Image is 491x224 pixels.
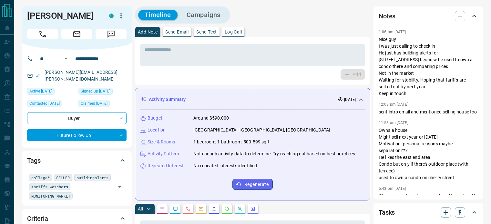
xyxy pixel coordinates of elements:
svg: Lead Browsing Activity [173,206,178,211]
p: Activity Pattern [148,151,179,157]
p: Owns a house Might sell next year or [DATE] Motivation: personal reasons maybe separation??? He l... [379,127,478,181]
span: Claimed [DATE] [81,100,107,107]
p: 11:58 am [DATE] [379,121,408,125]
p: "Your account has been reassigned to me" and I see you're browsing... what keeps bringing you back?" [379,193,478,213]
p: [DATE] [344,97,356,102]
div: Tags [27,153,127,168]
p: 1 bedroom, 1 bathroom, 500-599 sqft [193,139,270,145]
p: Activity Summary [149,96,186,103]
span: buildingalerts [77,174,109,181]
div: Buyer [27,112,127,124]
h2: Tasks [379,207,395,218]
svg: Calls [186,206,191,211]
span: SELLER [56,174,70,181]
svg: Opportunities [237,206,242,211]
span: Signed up [DATE] [81,88,110,94]
svg: Notes [160,206,165,211]
h1: [PERSON_NAME] [27,11,99,21]
p: Budget [148,115,162,122]
p: Size & Rooms [148,139,175,145]
span: Message [96,29,127,39]
button: Timeline [138,10,178,20]
div: Mon Jul 07 2025 [78,100,127,109]
span: tariffs watchers [31,183,68,190]
p: 1:06 pm [DATE] [379,30,406,34]
span: MONITORING MARKET [31,193,70,199]
h2: Tags [27,155,40,166]
div: Tasks [379,205,478,220]
span: Email [61,29,92,39]
p: Log Call [225,30,242,34]
svg: Emails [199,206,204,211]
div: Fri Sep 05 2025 [27,100,75,109]
div: Activity Summary[DATE] [140,93,365,105]
span: Active [DATE] [29,88,52,94]
button: Open [115,182,124,191]
p: Not enough activity data to determine. Try reaching out based on best practices. [193,151,357,157]
p: 12:03 pm [DATE] [379,102,408,107]
p: Around $590,000 [193,115,229,122]
p: Repeated Interest [148,162,184,169]
span: Call [27,29,58,39]
svg: Agent Actions [250,206,255,211]
div: Tue Jan 03 2017 [78,88,127,97]
a: [PERSON_NAME][EMAIL_ADDRESS][PERSON_NAME][DOMAIN_NAME] [45,70,118,82]
div: Notes [379,8,478,24]
p: Send Email [165,30,189,34]
p: 5:43 pm [DATE] [379,186,406,191]
h2: Notes [379,11,395,21]
div: Future Follow Up [27,129,127,141]
p: [GEOGRAPHIC_DATA], [GEOGRAPHIC_DATA], [GEOGRAPHIC_DATA] [193,127,330,133]
p: Nice guy I was just calling to check in He just has building alerts for [STREET_ADDRESS] because ... [379,36,478,97]
span: Contacted [DATE] [29,100,60,107]
button: Regenerate [232,179,273,190]
p: Location [148,127,166,133]
p: sent intro email and mentioned selling house too [379,109,478,115]
p: All [138,207,143,211]
h2: Criteria [27,213,48,224]
button: Campaigns [180,10,227,20]
p: Send Text [196,30,217,34]
button: Open [62,55,70,63]
span: college* [31,174,50,181]
div: condos.ca [109,14,114,18]
svg: Email Verified [36,73,40,78]
svg: Listing Alerts [211,206,217,211]
p: Add Note [138,30,158,34]
svg: Requests [224,206,230,211]
div: Sun Sep 21 2025 [27,88,75,97]
p: No repeated interests identified [193,162,257,169]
